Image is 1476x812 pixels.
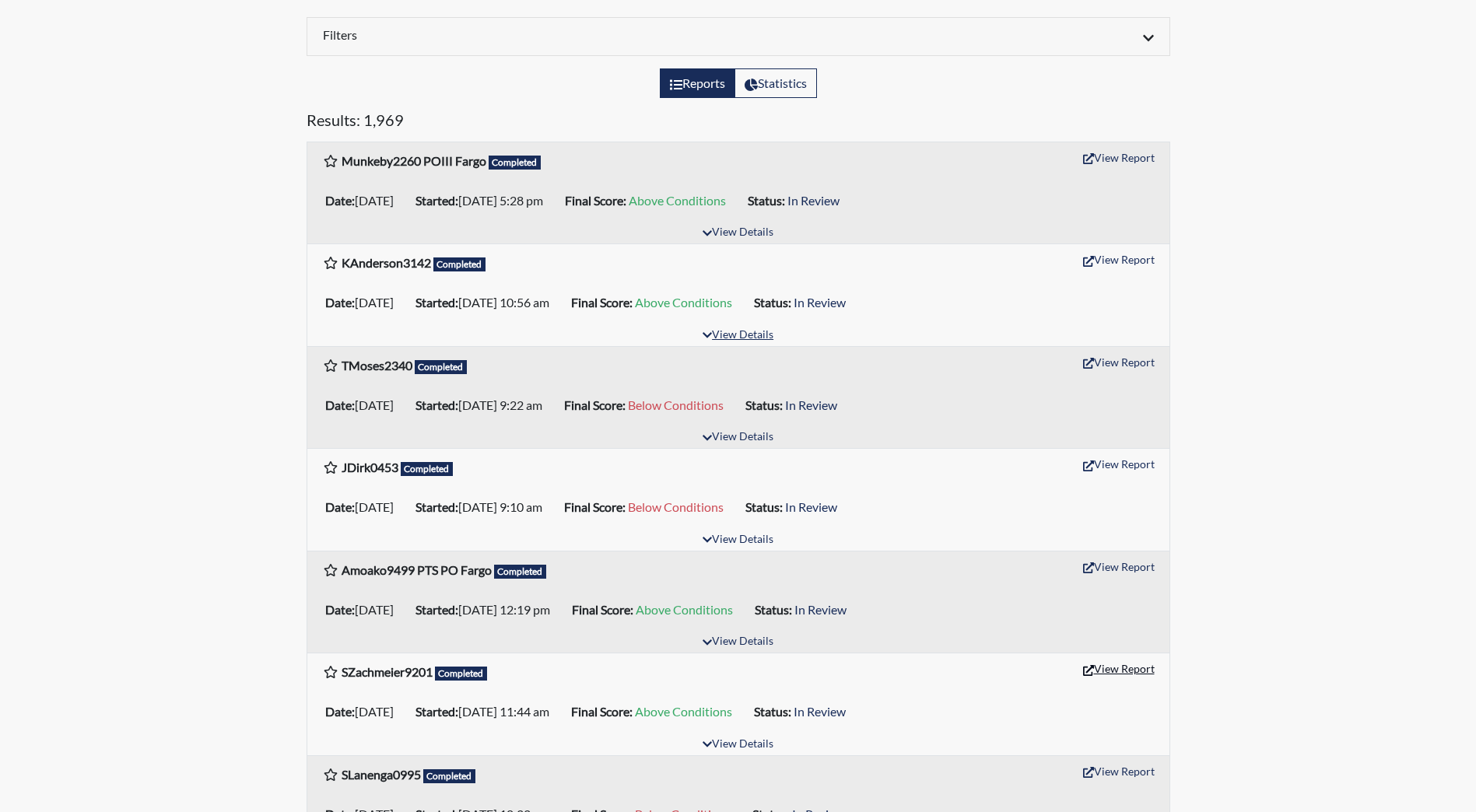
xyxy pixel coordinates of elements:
span: Above Conditions [635,295,732,310]
h5: Results: 1,969 [307,110,1170,135]
b: SLanenga0995 [342,767,421,782]
b: Started: [415,193,458,208]
span: In Review [787,193,840,208]
li: [DATE] [319,699,409,724]
span: Completed [435,667,488,681]
li: [DATE] [319,393,409,418]
b: Amoako9499 PTS PO Fargo [342,562,492,577]
b: Started: [415,499,458,514]
b: Date: [325,602,355,617]
li: [DATE] 5:28 pm [409,188,559,213]
b: Date: [325,295,355,310]
label: View statistics about completed interviews [734,68,817,98]
li: [DATE] [319,188,409,213]
button: View Report [1076,145,1162,170]
b: Status: [754,295,791,310]
li: [DATE] 10:56 am [409,290,565,315]
span: Completed [401,462,454,476]
span: Completed [423,769,476,783]
button: View Details [696,734,780,755]
b: Started: [415,704,458,719]
span: Above Conditions [629,193,726,208]
b: Status: [745,397,783,412]
li: [DATE] [319,495,409,520]
b: Status: [755,602,792,617]
b: KAnderson3142 [342,255,431,270]
span: In Review [785,397,837,412]
b: Date: [325,704,355,719]
b: Final Score: [572,602,633,617]
b: TMoses2340 [342,358,412,373]
span: Completed [489,156,542,170]
button: View Details [696,222,780,243]
span: Below Conditions [628,499,724,514]
button: View Details [696,632,780,653]
b: Started: [415,397,458,412]
span: Completed [415,360,468,374]
button: View Details [696,427,780,448]
button: View Details [696,530,780,551]
span: In Review [785,499,837,514]
b: Date: [325,499,355,514]
span: Below Conditions [628,397,724,412]
button: View Report [1076,452,1162,476]
span: Completed [433,257,486,271]
button: View Report [1076,350,1162,374]
b: Status: [748,193,785,208]
li: [DATE] 9:22 am [409,393,558,418]
button: View Details [696,325,780,346]
button: View Report [1076,555,1162,579]
span: In Review [794,704,846,719]
li: [DATE] [319,597,409,622]
b: Started: [415,602,458,617]
b: Final Score: [564,499,626,514]
h6: Filters [323,27,727,42]
span: Completed [494,565,547,579]
b: Status: [754,704,791,719]
b: Final Score: [571,295,633,310]
b: Date: [325,193,355,208]
label: View the list of reports [660,68,735,98]
b: Munkeby2260 POIII Fargo [342,153,486,168]
b: Status: [745,499,783,514]
b: Date: [325,397,355,412]
b: Final Score: [571,704,633,719]
b: Final Score: [564,397,626,412]
div: Click to expand/collapse filters [311,27,1166,46]
button: View Report [1076,247,1162,271]
b: SZachmeier9201 [342,664,433,679]
b: Started: [415,295,458,310]
li: [DATE] [319,290,409,315]
span: In Review [794,602,847,617]
button: View Report [1076,656,1162,681]
li: [DATE] 12:19 pm [409,597,566,622]
li: [DATE] 9:10 am [409,495,558,520]
span: Above Conditions [635,704,732,719]
span: Above Conditions [636,602,733,617]
li: [DATE] 11:44 am [409,699,565,724]
b: JDirk0453 [342,460,398,474]
button: View Report [1076,759,1162,783]
span: In Review [794,295,846,310]
b: Final Score: [565,193,626,208]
